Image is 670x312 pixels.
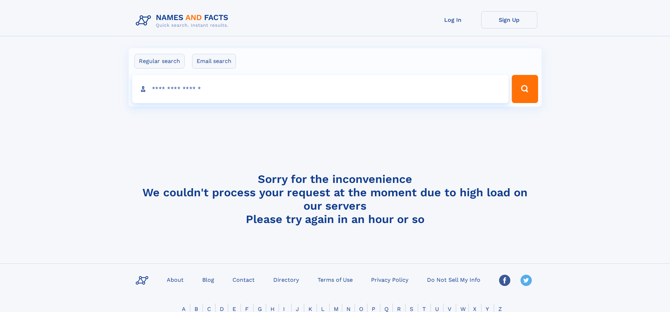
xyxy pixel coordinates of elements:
a: Do Not Sell My Info [424,274,483,285]
a: About [164,274,186,285]
label: Email search [192,54,236,69]
a: Sign Up [481,11,537,28]
a: Contact [230,274,257,285]
a: Privacy Policy [368,274,411,285]
img: Logo Names and Facts [133,11,234,30]
a: Blog [199,274,217,285]
a: Directory [270,274,302,285]
label: Regular search [134,54,185,69]
a: Terms of Use [315,274,356,285]
button: Search Button [512,75,538,103]
img: Twitter [521,275,532,286]
input: search input [132,75,509,103]
a: Log In [425,11,481,28]
img: Facebook [499,275,510,286]
h4: Sorry for the inconvenience We couldn't process your request at the moment due to high load on ou... [133,172,537,226]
